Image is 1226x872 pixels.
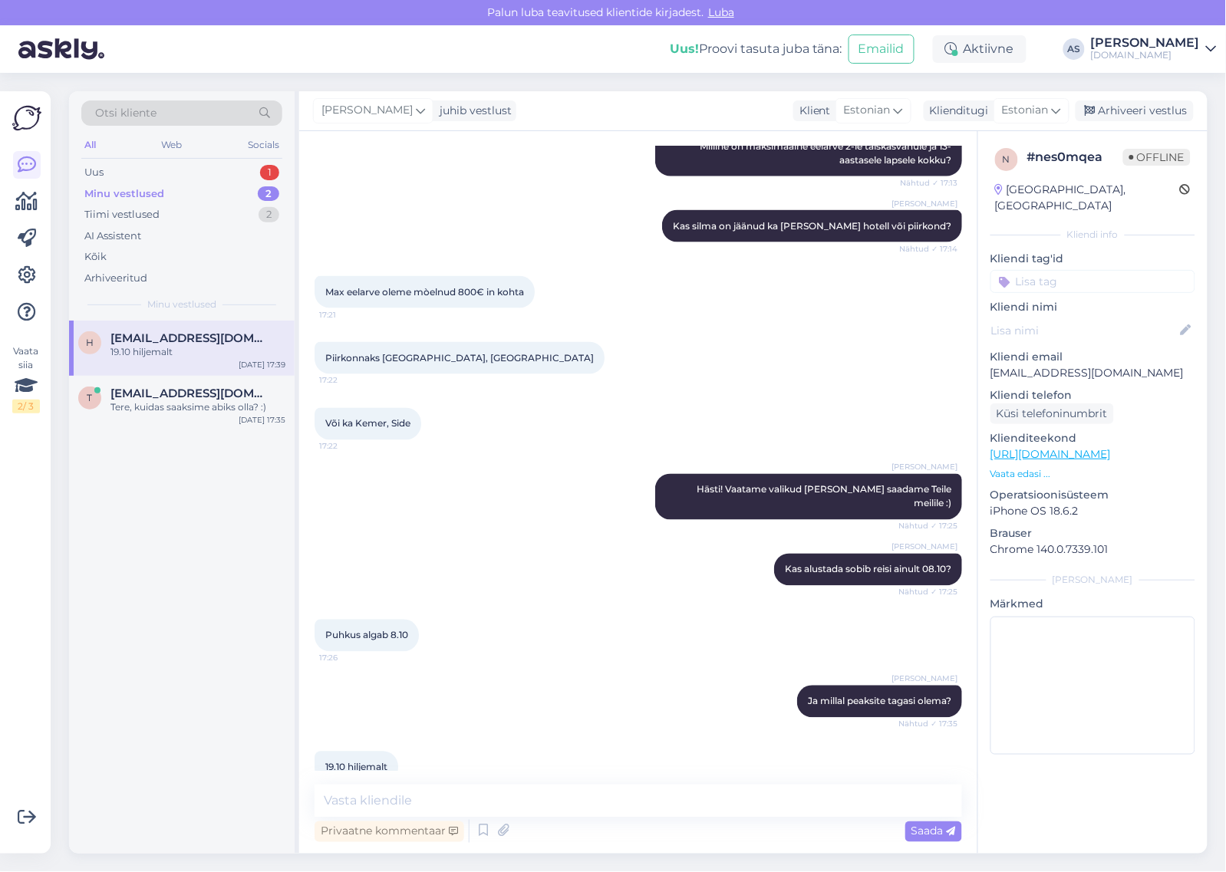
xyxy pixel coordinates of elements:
[87,392,93,403] span: t
[1003,153,1010,165] span: n
[239,359,285,370] div: [DATE] 17:39
[990,365,1195,381] p: [EMAIL_ADDRESS][DOMAIN_NAME]
[670,41,699,56] b: Uus!
[990,467,1195,481] p: Vaata edasi ...
[110,345,285,359] div: 19.10 hiljemalt
[325,762,387,773] span: 19.10 hiljemalt
[673,220,951,232] span: Kas silma on jäänud ka [PERSON_NAME] hotell või piirkond?
[670,40,842,58] div: Proovi tasuta juba täna:
[1027,148,1123,166] div: # nes0mqea
[900,177,957,189] span: Nähtud ✓ 17:13
[933,35,1027,63] div: Aktiivne
[1002,102,1049,119] span: Estonian
[147,298,216,311] span: Minu vestlused
[258,186,279,202] div: 2
[990,228,1195,242] div: Kliendi info
[12,400,40,413] div: 2 / 3
[110,331,270,345] span: helikrillo@gmail.com
[259,207,279,222] div: 2
[319,309,377,321] span: 17:21
[159,135,186,155] div: Web
[110,387,270,400] span: toniseelma@gmail.com
[990,447,1111,461] a: [URL][DOMAIN_NAME]
[84,249,107,265] div: Kõik
[84,165,104,180] div: Uus
[245,135,282,155] div: Socials
[321,102,413,119] span: [PERSON_NAME]
[110,400,285,414] div: Tere, kuidas saaksime abiks olla? :)
[898,719,957,730] span: Nähtud ✓ 17:35
[319,441,377,452] span: 17:22
[990,403,1114,424] div: Küsi telefoninumbrit
[86,337,94,348] span: h
[84,271,147,286] div: Arhiveeritud
[1091,49,1200,61] div: [DOMAIN_NAME]
[990,487,1195,503] p: Operatsioonisüsteem
[697,484,954,509] span: Hästi! Vaatame valikud [PERSON_NAME] saadame Teile meilile :)
[319,375,377,387] span: 17:22
[319,653,377,664] span: 17:26
[808,696,951,707] span: Ja millal peaksite tagasi olema?
[81,135,99,155] div: All
[990,573,1195,587] div: [PERSON_NAME]
[1076,100,1194,121] div: Arhiveeri vestlus
[239,414,285,426] div: [DATE] 17:35
[84,186,164,202] div: Minu vestlused
[793,103,831,119] div: Klient
[911,824,956,838] span: Saada
[990,299,1195,315] p: Kliendi nimi
[990,503,1195,519] p: iPhone OS 18.6.2
[990,596,1195,612] p: Märkmed
[325,286,524,298] span: Max eelarve oleme mòelnud 800€ in kohta
[1063,38,1085,60] div: AS
[785,564,951,575] span: Kas alustada sobib reisi ainult 08.10?
[924,103,989,119] div: Klienditugi
[891,541,957,553] span: [PERSON_NAME]
[990,349,1195,365] p: Kliendi email
[990,430,1195,446] p: Klienditeekond
[260,165,279,180] div: 1
[325,352,594,364] span: Piirkonnaks [GEOGRAPHIC_DATA], [GEOGRAPHIC_DATA]
[315,821,464,842] div: Privaatne kommentaar
[891,198,957,209] span: [PERSON_NAME]
[325,630,408,641] span: Puhkus algab 8.10
[990,270,1195,293] input: Lisa tag
[12,344,40,413] div: Vaata siia
[990,541,1195,558] p: Chrome 140.0.7339.101
[891,673,957,685] span: [PERSON_NAME]
[898,521,957,532] span: Nähtud ✓ 17:25
[95,105,157,121] span: Otsi kliente
[84,207,160,222] div: Tiimi vestlused
[990,251,1195,267] p: Kliendi tag'id
[12,104,41,133] img: Askly Logo
[704,5,739,19] span: Luba
[1091,37,1217,61] a: [PERSON_NAME][DOMAIN_NAME]
[84,229,141,244] div: AI Assistent
[1091,37,1200,49] div: [PERSON_NAME]
[1123,149,1191,166] span: Offline
[849,35,915,64] button: Emailid
[844,102,891,119] span: Estonian
[990,387,1195,403] p: Kliendi telefon
[991,322,1178,339] input: Lisa nimi
[325,418,410,429] span: Või ka Kemer, Side
[898,587,957,598] span: Nähtud ✓ 17:25
[433,103,512,119] div: juhib vestlust
[995,182,1180,214] div: [GEOGRAPHIC_DATA], [GEOGRAPHIC_DATA]
[990,525,1195,541] p: Brauser
[891,462,957,473] span: [PERSON_NAME]
[899,243,957,255] span: Nähtud ✓ 17:14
